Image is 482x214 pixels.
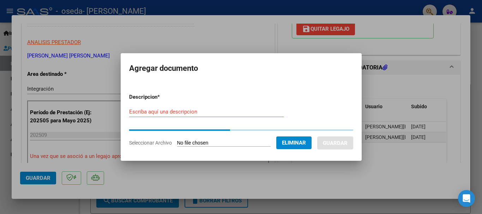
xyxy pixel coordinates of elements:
button: Guardar [317,136,353,149]
button: Eliminar [276,136,312,149]
span: Seleccionar Archivo [129,140,172,146]
span: Eliminar [282,140,306,146]
span: Guardar [323,140,348,146]
div: Open Intercom Messenger [458,190,475,207]
p: Descripcion [129,93,197,101]
h2: Agregar documento [129,62,353,75]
